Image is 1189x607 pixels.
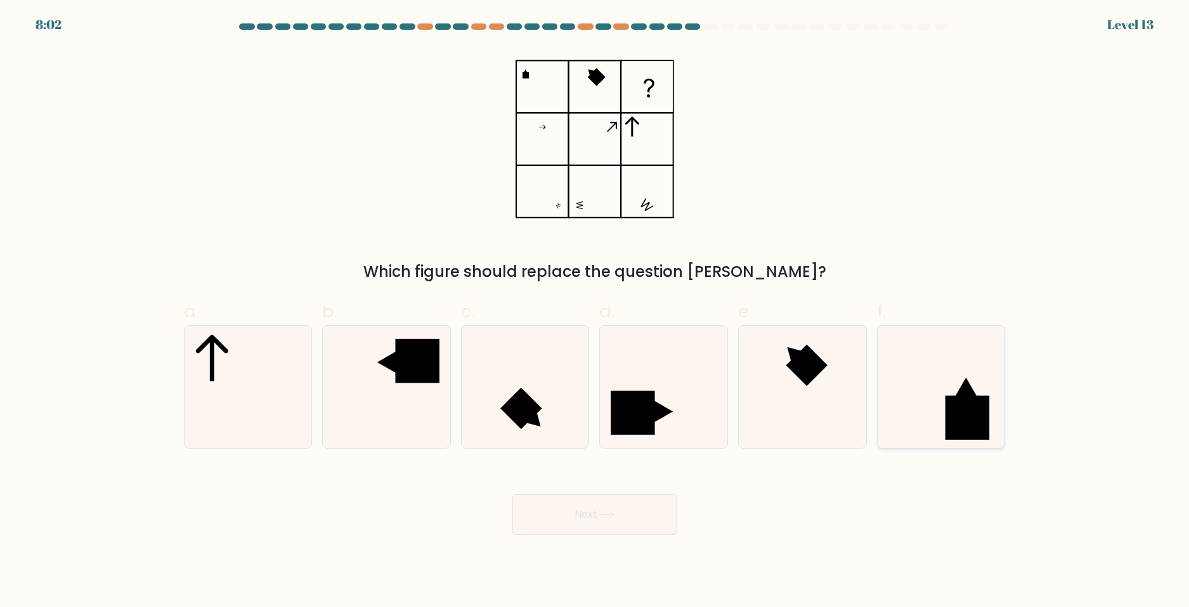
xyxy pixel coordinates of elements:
span: c. [461,299,475,324]
div: Level 13 [1107,15,1153,34]
span: d. [599,299,614,324]
span: e. [738,299,752,324]
div: Which figure should replace the question [PERSON_NAME]? [192,260,998,283]
span: a. [184,299,199,324]
div: 8:02 [36,15,62,34]
span: b. [322,299,337,324]
span: f. [877,299,886,324]
button: Next [512,494,677,535]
